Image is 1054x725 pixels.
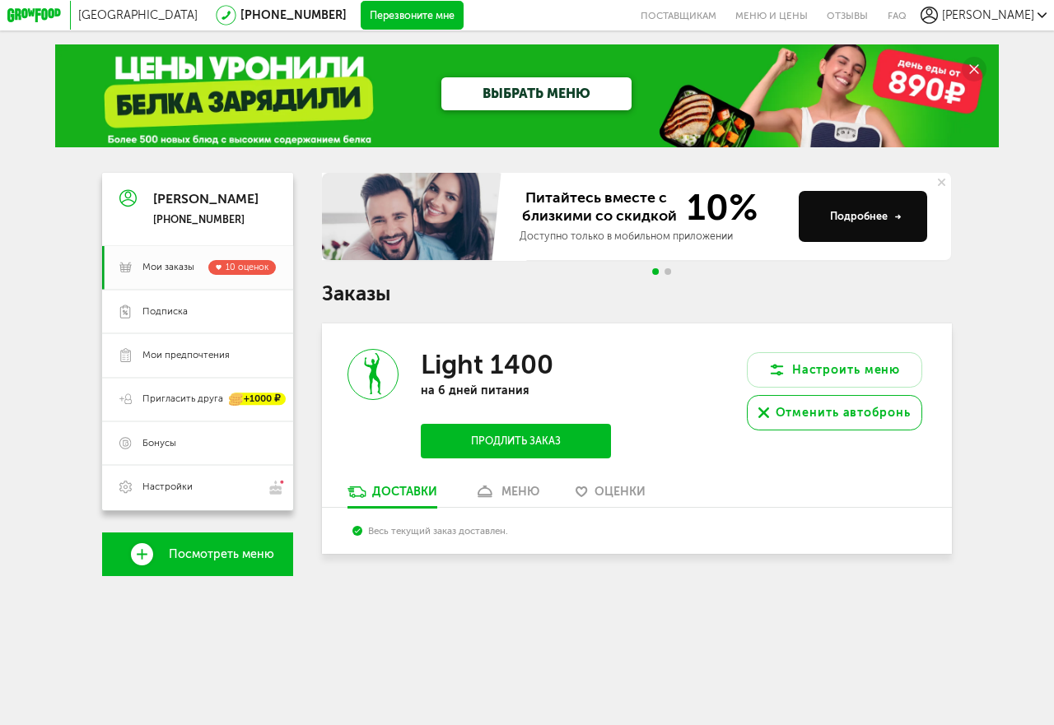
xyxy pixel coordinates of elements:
span: [GEOGRAPHIC_DATA] [78,8,198,22]
a: меню [467,484,547,507]
div: +1000 ₽ [230,393,286,406]
span: Бонусы [142,437,176,450]
div: Весь текущий заказ доставлен. [352,525,921,537]
h3: Light 1400 [421,349,553,380]
div: Доступно только в мобильном приложении [520,229,787,244]
a: Мои предпочтения [102,333,292,377]
span: Питайтесь вместе с близкими со скидкой [520,189,679,225]
span: Мои предпочтения [142,349,230,362]
span: Go to slide 2 [665,268,671,275]
div: Отменить автобронь [776,404,911,421]
button: Подробнее [799,191,926,242]
a: ВЫБРАТЬ МЕНЮ [441,77,632,110]
span: 10 оценок [226,262,268,272]
a: Бонусы [102,421,292,465]
div: [PHONE_NUMBER] [153,213,259,226]
a: Мои заказы 10 оценок [102,246,292,290]
a: Посмотреть меню [102,532,292,576]
a: Доставки [340,484,445,507]
span: Мои заказы [142,261,194,274]
a: Пригласить друга +1000 ₽ [102,378,292,421]
button: Настроить меню [747,352,922,388]
a: Оценки [568,484,652,507]
img: family-banner.579af9d.jpg [322,173,505,261]
a: Настройки [102,465,292,509]
span: Пригласить друга [142,393,223,406]
a: [PHONE_NUMBER] [240,8,347,22]
h1: Заказы [322,284,951,303]
span: Настройки [142,481,193,494]
span: Подписка [142,305,188,318]
div: Доставки [372,485,437,499]
span: Посмотреть меню [169,548,274,561]
button: Продлить заказ [421,424,611,458]
span: Оценки [595,485,646,499]
button: Перезвоните мне [361,1,463,30]
a: Подписка [102,290,292,333]
span: Go to slide 1 [652,268,659,275]
button: Отменить автобронь [747,395,922,430]
span: 10% [679,189,759,225]
span: [PERSON_NAME] [942,8,1034,22]
p: на 6 дней питания [421,383,611,397]
div: меню [501,485,539,499]
div: [PERSON_NAME] [153,192,259,207]
div: Подробнее [830,209,901,224]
